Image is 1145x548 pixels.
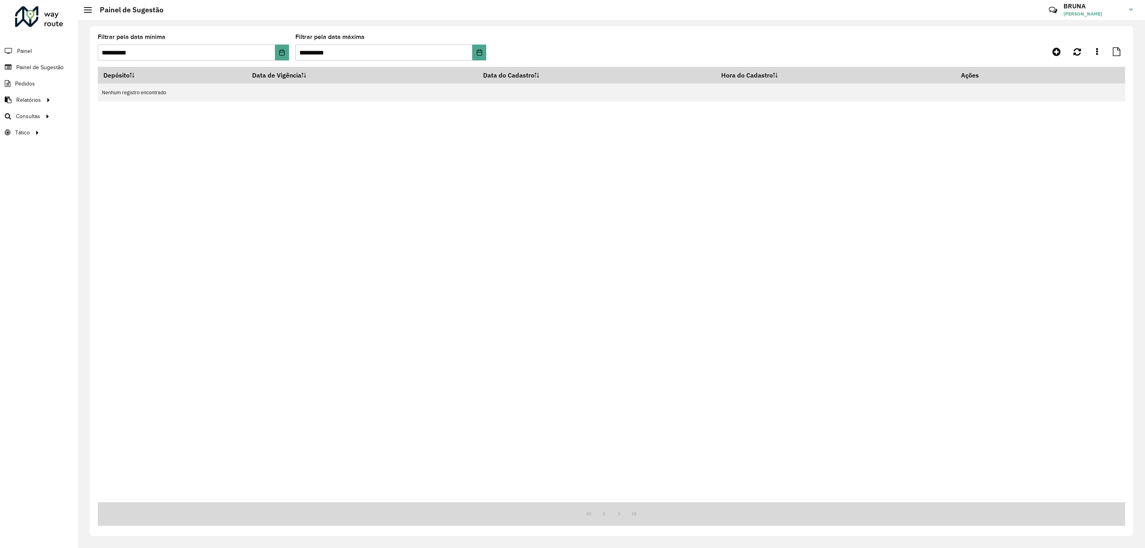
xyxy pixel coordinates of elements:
span: Consultas [16,112,40,120]
h2: Painel de Sugestão [92,6,163,14]
span: [PERSON_NAME] [1063,10,1123,17]
h3: BRUNA [1063,2,1123,10]
th: Hora do Cadastro [716,67,955,84]
span: Painel de Sugestão [16,63,64,72]
th: Ações [955,67,1003,84]
span: Painel [17,47,32,55]
span: Relatórios [16,96,41,104]
button: Choose Date [275,45,289,60]
th: Data de Vigência [247,67,478,84]
th: Data do Cadastro [478,67,716,84]
span: Pedidos [15,80,35,88]
td: Nenhum registro encontrado [98,84,1125,101]
a: Contato Rápido [1044,2,1062,19]
label: Filtrar pela data mínima [98,32,165,42]
button: Choose Date [472,45,486,60]
span: Tático [15,128,30,137]
th: Depósito [98,67,247,84]
label: Filtrar pela data máxima [295,32,365,42]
